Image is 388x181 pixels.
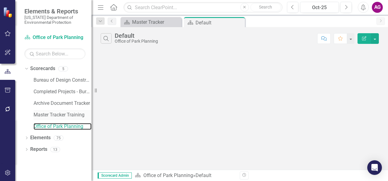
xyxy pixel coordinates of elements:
[54,135,63,140] div: 75
[115,39,158,44] div: Office of Park Planning
[24,15,85,25] small: [US_STATE] Department of Environmental Protection
[30,146,47,153] a: Reports
[34,100,92,107] a: Archive Document Tracker
[34,88,92,95] a: Completed Projects - Bureau of Design Construction
[372,2,383,13] button: AG
[196,172,211,178] div: Default
[122,18,180,26] a: Master Tracker
[367,160,382,175] div: Open Intercom Messenger
[115,32,158,39] div: Default
[302,4,337,11] div: Oct-25
[300,2,339,13] button: Oct-25
[24,48,85,59] input: Search Below...
[24,8,85,15] span: Elements & Reports
[30,65,55,72] a: Scorecards
[34,112,92,119] a: Master Tracker Training
[3,7,14,17] img: ClearPoint Strategy
[135,172,235,179] div: »
[250,3,281,12] button: Search
[30,134,51,141] a: Elements
[98,172,132,179] span: Scorecard Admin
[143,172,193,178] a: Office of Park Planning
[50,147,60,152] div: 13
[24,34,85,41] a: Office of Park Planning
[124,2,282,13] input: Search ClearPoint...
[58,66,68,71] div: 5
[259,5,272,9] span: Search
[34,123,92,130] a: Office of Park Planning
[196,19,243,27] div: Default
[34,77,92,84] a: Bureau of Design Construction
[132,18,180,26] div: Master Tracker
